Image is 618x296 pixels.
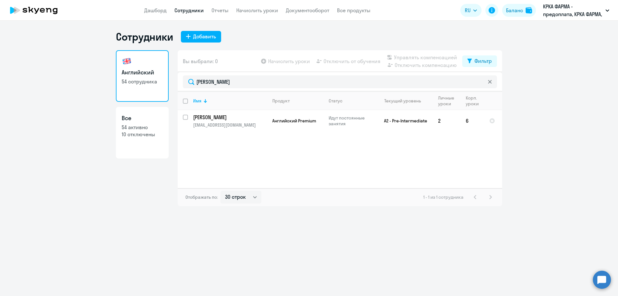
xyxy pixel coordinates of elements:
[286,7,329,14] a: Документооборот
[193,98,201,104] div: Имя
[122,131,163,138] p: 10 отключены
[116,30,173,43] h1: Сотрудники
[122,56,132,66] img: english
[193,114,266,121] p: [PERSON_NAME]
[460,4,482,17] button: RU
[540,3,613,18] button: КРКА ФАРМА - предоплата, КРКА ФАРМА, ООО
[122,124,163,131] p: 54 активно
[236,7,278,14] a: Начислить уроки
[526,7,532,14] img: balance
[185,194,218,200] span: Отображать по:
[438,95,460,107] div: Личные уроки
[337,7,370,14] a: Все продукты
[193,122,267,128] p: [EMAIL_ADDRESS][DOMAIN_NAME]
[373,110,433,131] td: A2 - Pre-Intermediate
[174,7,204,14] a: Сотрудники
[116,107,169,158] a: Все54 активно10 отключены
[122,68,163,77] h3: Английский
[433,110,461,131] td: 2
[329,98,373,104] div: Статус
[122,78,163,85] p: 54 сотрудника
[466,95,484,107] div: Корп. уроки
[272,118,316,124] span: Английский Premium
[461,110,484,131] td: 6
[193,98,267,104] div: Имя
[272,98,323,104] div: Продукт
[122,114,163,122] h3: Все
[183,75,497,88] input: Проверено с помощью Zero-Phishing
[181,31,221,43] button: Добавить
[193,114,267,121] a: [PERSON_NAME]
[193,33,216,40] div: Добавить
[211,7,229,14] a: Отчеты
[329,98,342,104] div: Статус
[329,115,373,127] p: Идут постоянные занятия
[465,6,471,14] span: RU
[466,95,479,107] div: Корп. уроки
[116,50,169,102] a: Английский54 сотрудника
[183,57,218,65] span: Вы выбрали: 0
[462,55,497,67] button: Фильтр
[438,95,454,107] div: Личные уроки
[144,7,167,14] a: Дашборд
[423,194,464,200] span: 1 - 1 из 1 сотрудника
[502,4,536,17] button: Балансbalance
[378,98,433,104] div: Текущий уровень
[384,98,421,104] div: Текущий уровень
[272,98,290,104] div: Продукт
[474,57,492,65] div: Фильтр
[506,6,523,14] div: Баланс
[543,3,603,18] p: КРКА ФАРМА - предоплата, КРКА ФАРМА, ООО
